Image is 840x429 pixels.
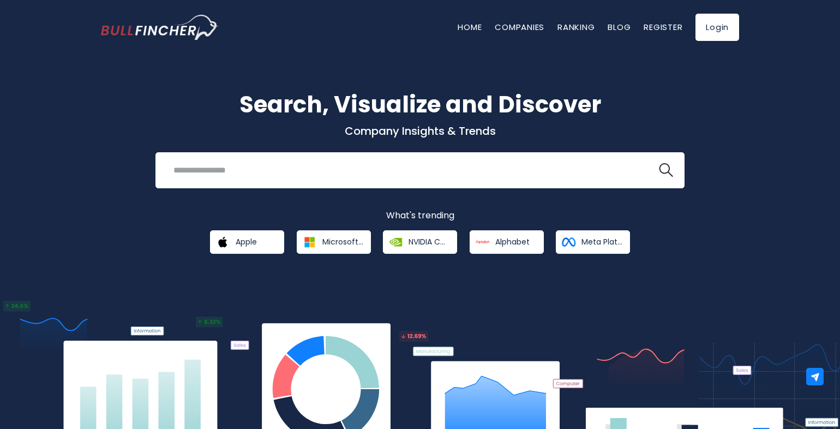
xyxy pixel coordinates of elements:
[210,230,284,254] a: Apple
[409,237,449,247] span: NVIDIA Corporation
[236,237,257,247] span: Apple
[557,21,595,33] a: Ranking
[101,124,739,138] p: Company Insights & Trends
[608,21,631,33] a: Blog
[101,15,218,40] a: Go to homepage
[495,237,530,247] span: Alphabet
[556,230,630,254] a: Meta Platforms
[581,237,622,247] span: Meta Platforms
[101,210,739,222] p: What's trending
[383,230,457,254] a: NVIDIA Corporation
[644,21,682,33] a: Register
[297,230,371,254] a: Microsoft Corporation
[101,15,219,40] img: Bullfincher logo
[470,230,544,254] a: Alphabet
[695,14,739,41] a: Login
[322,237,363,247] span: Microsoft Corporation
[659,163,673,177] img: search icon
[458,21,482,33] a: Home
[495,21,544,33] a: Companies
[101,87,739,122] h1: Search, Visualize and Discover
